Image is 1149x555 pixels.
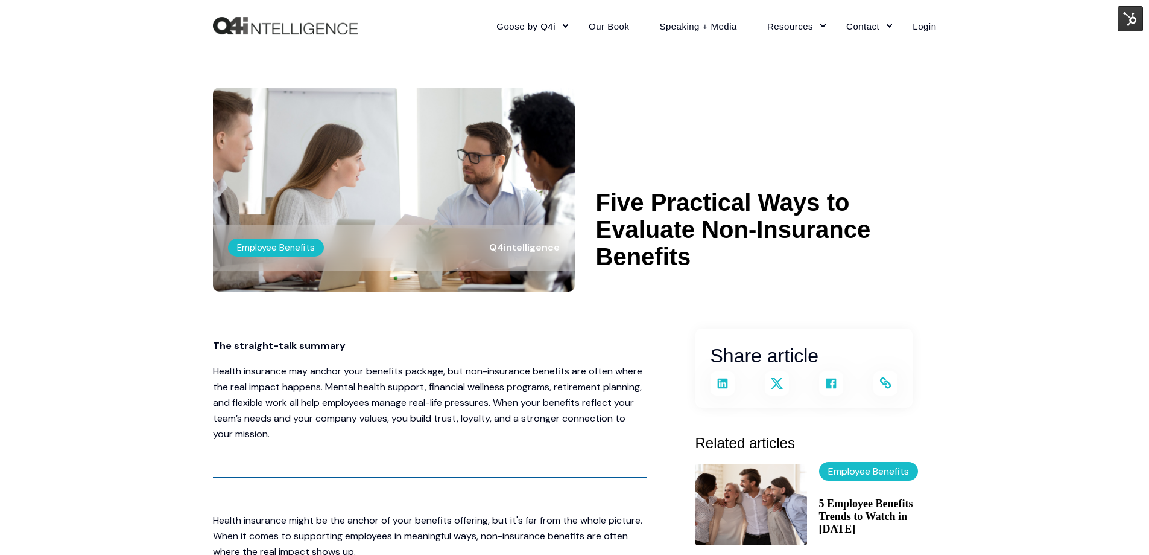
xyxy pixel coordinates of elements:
span: The straight-talk summary [213,339,346,352]
a: Back to Home [213,17,358,35]
img: With 2023 approaching, employee retention is on everyone's minds. Watch these five employee benef... [695,464,807,545]
h3: Share article [711,341,897,371]
img: Employees discussing non-insurance benefits [213,88,575,292]
h3: Related articles [695,432,937,455]
label: Employee Benefits [819,462,918,481]
a: 5 Employee Benefits Trends to Watch in [DATE] [819,498,937,536]
label: Employee Benefits [228,239,324,257]
h1: Five Practical Ways to Evaluate Non-Insurance Benefits [596,189,937,271]
img: HubSpot Tools Menu Toggle [1118,6,1143,31]
img: Q4intelligence, LLC logo [213,17,358,35]
span: Q4intelligence [489,241,560,254]
p: Health insurance may anchor your benefits package, but non-insurance benefits are often where the... [213,364,647,442]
